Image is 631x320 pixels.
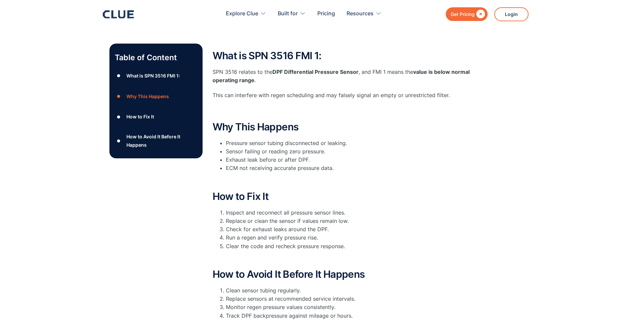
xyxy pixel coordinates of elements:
[213,269,479,280] h2: How to Avoid It Before It Happens
[278,3,298,24] div: Built for
[126,72,180,80] div: What is SPN 3516 FMI 1:
[115,91,123,101] div: ●
[115,112,197,122] a: ●How to Fix It
[494,7,529,21] a: Login
[115,71,197,81] a: ●What is SPN 3516 FMI 1:
[446,7,488,21] a: Get Pricing
[226,164,479,172] li: ECM not receiving accurate pressure data.
[451,10,475,18] div: Get Pricing
[213,121,479,132] h2: Why This Happens
[475,10,485,18] div: 
[126,132,197,149] div: How to Avoid It Before It Happens
[213,68,479,84] p: SPN 3516 relates to the , and FMI 1 means the .
[272,69,359,75] strong: DPF Differential Pressure Sensor
[226,209,479,217] li: Inspect and reconnect all pressure sensor lines.
[347,3,382,24] div: Resources
[226,3,258,24] div: Explore Clue
[213,91,479,99] p: This can interfere with regen scheduling and may falsely signal an empty or unrestricted filter.
[226,147,479,156] li: Sensor failing or reading zero pressure.
[226,286,479,295] li: Clean sensor tubing regularly.
[213,191,479,202] h2: How to Fix It
[115,91,197,101] a: ●Why This Happens
[317,3,335,24] a: Pricing
[226,3,266,24] div: Explore Clue
[278,3,306,24] div: Built for
[126,92,169,100] div: Why This Happens
[226,234,479,242] li: Run a regen and verify pressure rise.
[115,52,197,63] p: Table of Content
[226,295,479,303] li: Replace sensors at recommended service intervals.
[126,112,154,121] div: How to Fix It
[115,136,123,146] div: ●
[213,254,479,262] p: ‍
[115,112,123,122] div: ●
[213,176,479,184] p: ‍
[115,132,197,149] a: ●How to Avoid It Before It Happens
[115,71,123,81] div: ●
[347,3,374,24] div: Resources
[226,242,479,250] li: Clear the code and recheck pressure response.
[213,50,479,61] h2: What is SPN 3516 FMI 1:
[226,217,479,225] li: Replace or clean the sensor if values remain low.
[226,225,479,234] li: Check for exhaust leaks around the DPF.
[226,303,479,311] li: Monitor regen pressure values consistently.
[213,106,479,115] p: ‍
[226,312,479,320] li: Track DPF backpressure against mileage or hours.
[226,139,479,147] li: Pressure sensor tubing disconnected or leaking.
[226,156,479,164] li: Exhaust leak before or after DPF.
